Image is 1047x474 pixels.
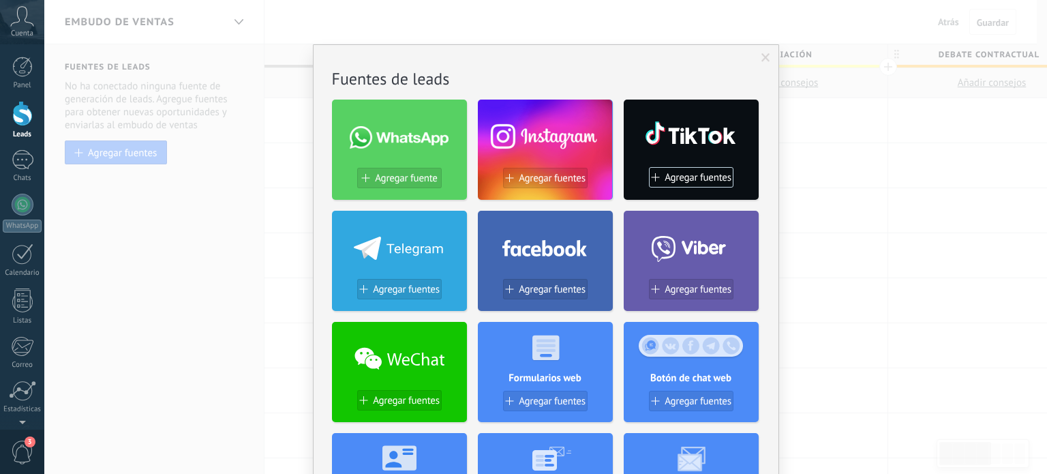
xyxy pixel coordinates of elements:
button: Agregar fuentes [357,390,442,411]
div: Panel [3,81,42,90]
button: Agregar fuentes [503,279,588,299]
div: Leads [3,130,42,139]
button: Agregar fuentes [649,167,733,188]
span: Agregar fuente [375,173,437,184]
button: Agregar fuentes [503,391,588,411]
div: WhatsApp [3,220,42,233]
h4: Formularios web [478,372,613,385]
div: Estadísticas [3,405,42,414]
h4: Botón de chat web [624,372,759,385]
button: Agregar fuente [357,168,442,188]
span: Agregar fuentes [519,396,586,407]
button: Agregar fuentes [649,279,733,299]
h2: Fuentes de leads [332,68,760,89]
span: Agregar fuentes [665,172,731,183]
span: Agregar fuentes [373,284,440,295]
div: Correo [3,361,42,370]
button: Agregar fuentes [649,391,733,411]
div: Chats [3,174,42,183]
span: Agregar fuentes [665,284,731,295]
span: Agregar fuentes [519,173,586,184]
div: Calendario [3,269,42,278]
button: Agregar fuentes [357,279,442,299]
span: Agregar fuentes [519,284,586,295]
span: Cuenta [11,29,33,38]
span: 3 [25,436,35,447]
button: Agregar fuentes [503,168,588,188]
div: Listas [3,316,42,325]
span: Agregar fuentes [373,395,440,406]
span: Agregar fuentes [665,396,731,407]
